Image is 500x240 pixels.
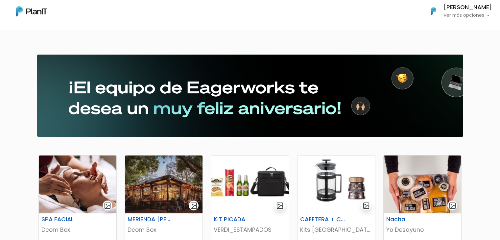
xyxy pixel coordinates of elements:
img: thumb_2AAA59ED-4AB8-4286-ADA8-D238202BF1A2.jpeg [39,156,116,213]
img: gallery-light [449,202,456,209]
h6: KIT PICADA [210,216,263,223]
img: PlanIt Logo [16,6,47,16]
img: PlanIt Logo [426,4,441,18]
img: thumb_63AE2317-F514-41F3-A209-2759B9902972.jpeg [298,156,375,213]
h6: [PERSON_NAME] [443,5,492,11]
p: Yo Desayuno [386,226,459,234]
img: gallery-light [276,202,284,209]
h6: Nacha [382,216,436,223]
p: Dcom Box [128,226,200,234]
p: Dcom Box [41,226,114,234]
img: thumb_B5069BE2-F4D7-4801-A181-DF9E184C69A6.jpeg [211,156,289,213]
p: VERDI_ESTAMPADOS [214,226,286,234]
img: gallery-light [190,202,198,209]
h6: CAFETERA + CAFÉ [PERSON_NAME] [296,216,350,223]
img: thumb_6349CFF3-484F-4BCD-9940-78224EC48F4B.jpeg [125,156,202,213]
p: Kits [GEOGRAPHIC_DATA] [300,226,372,234]
p: Ver más opciones [443,13,492,18]
button: PlanIt Logo [PERSON_NAME] Ver más opciones [422,3,492,20]
img: gallery-light [104,202,111,209]
h6: SPA FACIAL [37,216,91,223]
h6: MERIENDA [PERSON_NAME] CAFÉ [124,216,177,223]
img: gallery-light [363,202,370,209]
img: thumb_D894C8AE-60BF-4788-A814-9D6A2BE292DF.jpeg [384,156,461,213]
